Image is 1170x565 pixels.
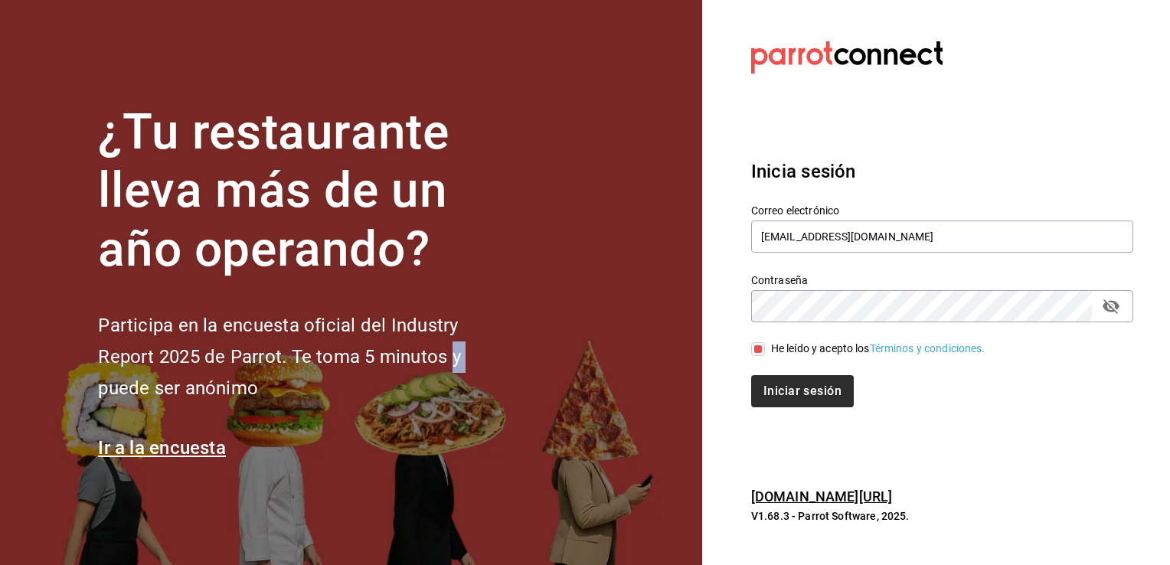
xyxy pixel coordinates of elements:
[98,437,226,459] a: Ir a la encuesta
[751,274,1133,285] label: Contraseña
[870,342,985,354] a: Términos y condiciones.
[751,204,1133,215] label: Correo electrónico
[751,488,892,505] a: [DOMAIN_NAME][URL]
[771,341,985,357] div: He leído y acepto los
[751,220,1133,253] input: Ingresa tu correo electrónico
[751,508,1133,524] p: V1.68.3 - Parrot Software, 2025.
[751,375,854,407] button: Iniciar sesión
[751,158,1133,185] h3: Inicia sesión
[98,310,511,403] h2: Participa en la encuesta oficial del Industry Report 2025 de Parrot. Te toma 5 minutos y puede se...
[1098,293,1124,319] button: passwordField
[98,103,511,279] h1: ¿Tu restaurante lleva más de un año operando?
